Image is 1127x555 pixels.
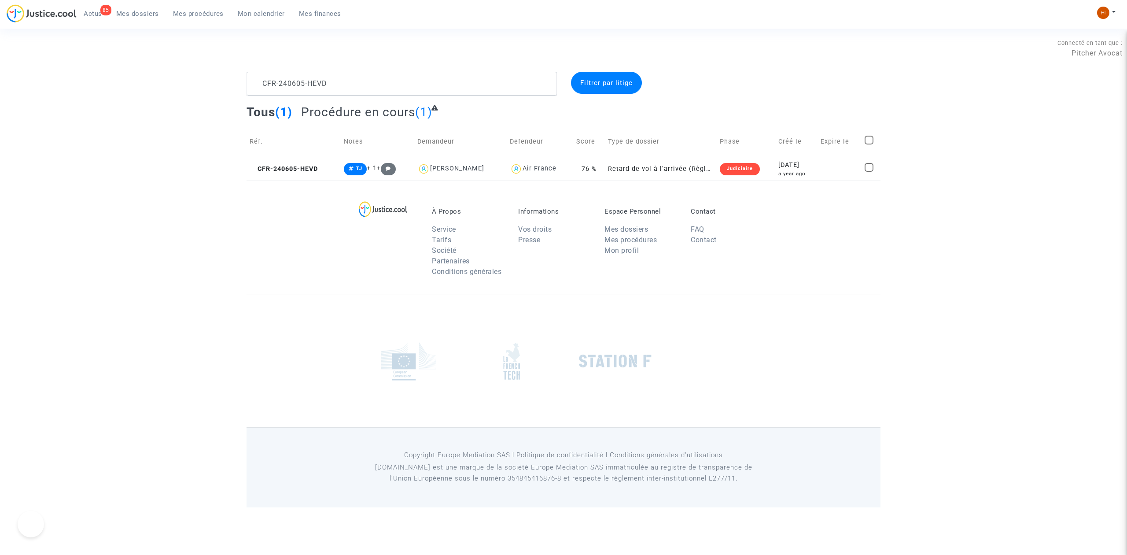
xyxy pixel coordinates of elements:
[507,126,574,157] td: Defendeur
[173,10,224,18] span: Mes procédures
[341,126,414,157] td: Notes
[84,10,102,18] span: Actus
[523,165,556,172] div: Air France
[1097,7,1109,19] img: fc99b196863ffcca57bb8fe2645aafd9
[604,207,678,215] p: Espace Personnel
[518,225,552,233] a: Vos droits
[691,207,764,215] p: Contact
[299,10,341,18] span: Mes finances
[359,201,408,217] img: logo-lg.svg
[818,126,862,157] td: Expire le
[301,105,415,119] span: Procédure en cours
[518,207,591,215] p: Informations
[414,126,507,157] td: Demandeur
[247,126,341,157] td: Réf.
[247,105,275,119] span: Tous
[432,225,456,233] a: Service
[580,79,633,87] span: Filtrer par litige
[7,4,77,22] img: jc-logo.svg
[573,126,605,157] td: Score
[432,236,451,244] a: Tarifs
[238,10,285,18] span: Mon calendrier
[605,126,716,157] td: Type de dossier
[717,126,775,157] td: Phase
[778,160,814,170] div: [DATE]
[604,246,639,255] a: Mon profil
[363,462,764,484] p: [DOMAIN_NAME] est une marque de la société Europe Mediation SAS immatriculée au registre de tr...
[775,126,818,157] td: Créé le
[691,236,717,244] a: Contact
[510,163,523,175] img: icon-user.svg
[778,170,814,178] div: a year ago
[381,342,436,381] img: europe_commision.png
[691,225,704,233] a: FAQ
[605,157,716,181] td: Retard de vol à l'arrivée (Règlement CE n°261/2004)
[582,165,597,173] span: 76 %
[604,225,648,233] a: Mes dossiers
[116,10,159,18] span: Mes dossiers
[356,166,362,171] span: TJ
[432,257,470,265] a: Partenaires
[432,246,457,255] a: Société
[430,165,484,172] div: [PERSON_NAME]
[415,105,432,119] span: (1)
[377,164,396,172] span: +
[518,236,540,244] a: Presse
[363,450,764,461] p: Copyright Europe Mediation SAS l Politique de confidentialité l Conditions générales d’utilisa...
[100,5,111,15] div: 85
[417,163,430,175] img: icon-user.svg
[503,343,520,380] img: french_tech.png
[432,207,505,215] p: À Propos
[367,164,377,172] span: + 1
[604,236,657,244] a: Mes procédures
[720,163,760,175] div: Judiciaire
[18,511,44,537] iframe: Help Scout Beacon - Open
[250,165,318,173] span: CFR-240605-HEVD
[1057,40,1123,46] span: Connecté en tant que :
[579,355,652,368] img: stationf.png
[275,105,292,119] span: (1)
[432,267,501,276] a: Conditions générales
